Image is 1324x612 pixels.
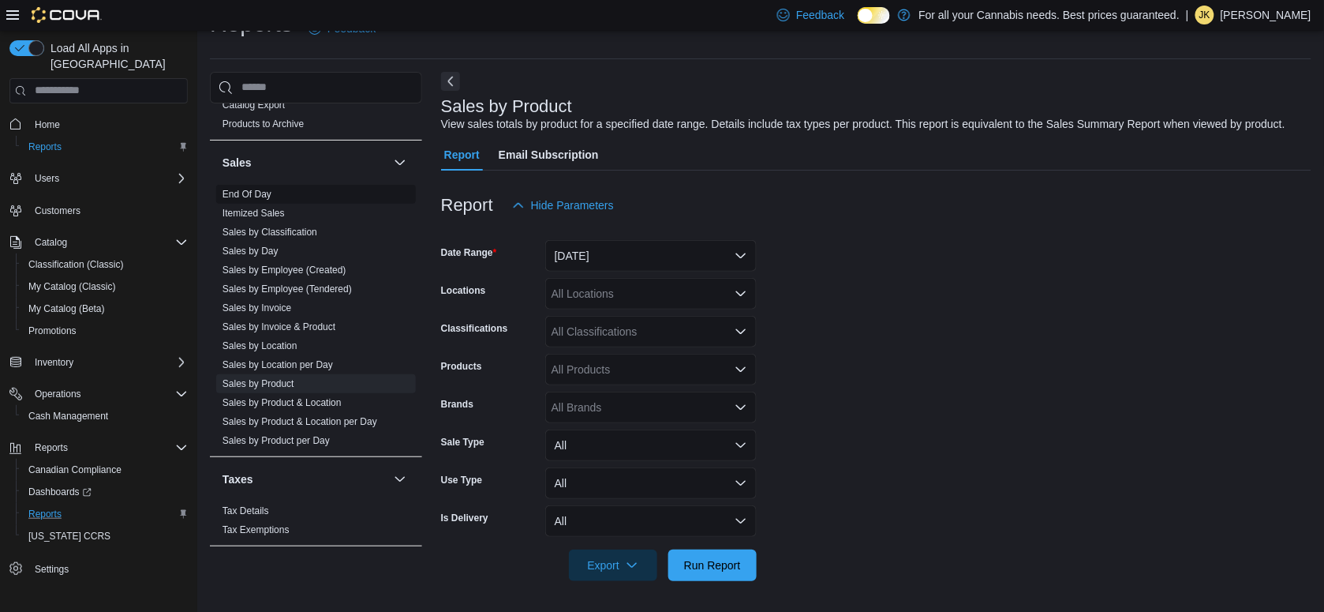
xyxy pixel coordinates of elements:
[3,557,194,580] button: Settings
[16,136,194,158] button: Reports
[223,189,271,200] a: End Of Day
[22,321,188,340] span: Promotions
[28,115,188,134] span: Home
[16,503,194,525] button: Reports
[391,470,410,489] button: Taxes
[28,115,66,134] a: Home
[28,258,124,271] span: Classification (Classic)
[28,486,92,498] span: Dashboards
[28,438,74,457] button: Reports
[16,276,194,298] button: My Catalog (Classic)
[578,550,648,581] span: Export
[223,505,269,517] span: Tax Details
[531,197,614,213] span: Hide Parameters
[16,405,194,427] button: Cash Management
[223,340,297,351] a: Sales by Location
[223,207,285,220] span: Itemized Sales
[28,325,77,337] span: Promotions
[441,322,508,335] label: Classifications
[3,113,194,136] button: Home
[35,172,59,185] span: Users
[223,283,352,295] a: Sales by Employee (Tendered)
[28,464,122,476] span: Canadian Compliance
[918,6,1180,24] p: For all your Cannabis needs. Best prices guaranteed.
[28,201,188,220] span: Customers
[1221,6,1311,24] p: [PERSON_NAME]
[441,436,484,449] label: Sale Type
[223,208,285,219] a: Itemized Sales
[28,280,116,293] span: My Catalog (Classic)
[499,139,599,171] span: Email Subscription
[3,231,194,253] button: Catalog
[223,265,346,276] a: Sales by Employee (Created)
[223,155,387,171] button: Sales
[16,298,194,320] button: My Catalog (Beta)
[22,255,130,274] a: Classification (Classic)
[28,169,188,188] span: Users
[22,321,83,340] a: Promotions
[28,385,88,404] button: Operations
[1186,6,1189,24] p: |
[223,434,330,447] span: Sales by Product per Day
[28,410,108,422] span: Cash Management
[545,240,757,272] button: [DATE]
[28,353,188,372] span: Inventory
[441,284,486,297] label: Locations
[16,459,194,481] button: Canadian Compliance
[16,320,194,342] button: Promotions
[3,167,194,190] button: Users
[441,72,460,91] button: Next
[210,185,422,456] div: Sales
[545,505,757,537] button: All
[22,407,188,426] span: Cash Management
[223,505,269,516] a: Tax Details
[3,199,194,222] button: Customers
[35,118,60,131] span: Home
[28,560,75,579] a: Settings
[22,505,68,524] a: Reports
[441,246,497,259] label: Date Range
[28,353,80,372] button: Inventory
[223,188,271,201] span: End Of Day
[223,155,252,171] h3: Sales
[28,302,105,315] span: My Catalog (Beta)
[223,302,291,314] span: Sales by Invoice
[28,169,65,188] button: Users
[28,508,62,520] span: Reports
[22,137,188,156] span: Reports
[796,7,844,23] span: Feedback
[22,482,98,501] a: Dashboards
[22,277,122,296] a: My Catalog (Classic)
[223,524,290,536] span: Tax Exemptions
[223,321,335,332] a: Sales by Invoice & Product
[3,351,194,374] button: Inventory
[223,264,346,276] span: Sales by Employee (Created)
[223,377,294,390] span: Sales by Product
[735,401,747,414] button: Open list of options
[223,359,333,371] span: Sales by Location per Day
[223,378,294,389] a: Sales by Product
[22,299,111,318] a: My Catalog (Beta)
[22,407,114,426] a: Cash Management
[44,40,188,72] span: Load All Apps in [GEOGRAPHIC_DATA]
[223,118,304,130] a: Products to Archive
[441,512,488,524] label: Is Delivery
[441,398,473,411] label: Brands
[35,356,73,369] span: Inventory
[223,99,285,111] span: Catalog Export
[735,325,747,338] button: Open list of options
[1199,6,1210,24] span: JK
[35,388,81,400] span: Operations
[858,7,891,24] input: Dark Mode
[441,116,1285,133] div: View sales totals by product for a specified date range. Details include tax types per product. T...
[223,397,342,408] a: Sales by Product & Location
[223,415,377,428] span: Sales by Product & Location per Day
[28,233,73,252] button: Catalog
[35,236,67,249] span: Catalog
[223,226,317,238] span: Sales by Classification
[441,97,572,116] h3: Sales by Product
[223,471,253,487] h3: Taxes
[735,287,747,300] button: Open list of options
[28,385,188,404] span: Operations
